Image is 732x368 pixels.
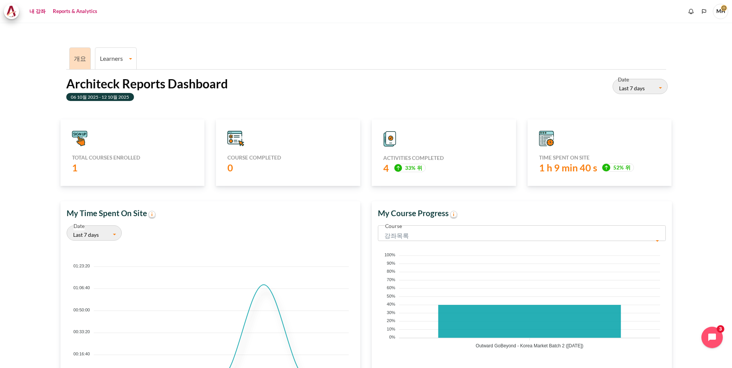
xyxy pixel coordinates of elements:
a: Learners [95,55,136,62]
label: Course [385,222,402,230]
span: 1 h 9 min 40 s [539,162,597,173]
tspan: 40% [387,302,395,306]
tspan: 20% [387,318,395,323]
img: Architeck [6,6,17,17]
strong: My Time Spent On Site [67,208,156,218]
label: Date [74,222,85,230]
span: 강좌목록 [378,225,666,241]
strong: My Course Progress [378,208,458,218]
h2: Architeck Reports Dashboard [66,76,228,92]
tspan: 0% [389,335,395,339]
label: 06 10월 2025 - 12 10월 2025 [66,93,134,101]
tspan: 10% [387,327,395,331]
a: Architeck Architeck [4,4,23,19]
h5: Time Spent On Site [539,154,660,161]
h5: Total courses enrolled [72,154,193,161]
tspan: 80% [387,269,395,274]
tspan: 30% [387,310,395,315]
tspan: Outward GoBeyond - Korea Market Batch 2 ([DATE]) [476,343,583,348]
tspan: 01:23:20 [73,264,90,268]
tspan: 50% [387,294,395,298]
span: MH [713,4,728,19]
a: 개요 [74,55,86,62]
tspan: 90% [387,261,395,265]
tspan: 70% [387,277,395,282]
tspan: 01:06:40 [73,285,90,290]
span: 52% [602,163,634,172]
a: 내 강좌 [27,4,48,19]
a: Reports & Analytics [50,4,100,19]
h5: Activities completed [383,155,505,161]
label: Date [618,76,629,84]
label: 1 [72,161,81,174]
button: Last 7 days [67,225,122,241]
tspan: 100% [384,252,395,257]
span: 위 [625,164,631,171]
div: Show notification window with no new notifications [685,6,697,17]
button: Last 7 days [613,79,668,94]
span: 강좌목록 [384,231,654,241]
h5: Course completed [227,154,349,161]
tspan: 00:50:00 [73,308,90,312]
span: 33% [394,164,426,173]
span: 위 [417,164,422,172]
label: 4 [383,161,392,174]
button: Languages [698,6,710,17]
tspan: 60% [387,285,395,290]
tspan: 00:16:40 [73,352,90,356]
label: 0 [227,161,236,174]
tspan: 00:33:20 [73,330,90,334]
a: 사용자 메뉴 [713,4,728,19]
